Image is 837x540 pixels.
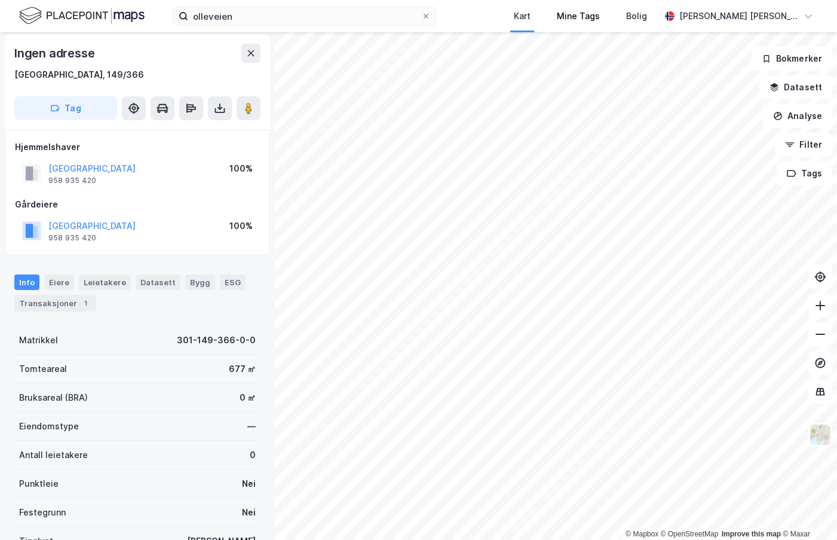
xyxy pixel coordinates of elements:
[14,44,97,63] div: Ingen adresse
[14,68,144,82] div: [GEOGRAPHIC_DATA], 149/366
[626,530,658,538] a: Mapbox
[19,419,79,434] div: Eiendomstype
[19,362,67,376] div: Tomteareal
[229,219,253,233] div: 100%
[177,333,256,347] div: 301-149-366-0-0
[775,133,832,157] button: Filter
[14,274,39,290] div: Info
[763,104,832,128] button: Analyse
[229,362,256,376] div: 677 ㎡
[247,419,256,434] div: —
[809,423,832,446] img: Z
[15,140,260,154] div: Hjemmelshaver
[777,161,832,185] button: Tags
[188,7,421,25] input: Søk på adresse, matrikkel, gårdeiere, leietakere eller personer
[777,483,837,540] div: Kontrollprogram for chat
[79,274,131,290] div: Leietakere
[626,9,647,23] div: Bolig
[14,295,96,312] div: Transaksjoner
[220,274,246,290] div: ESG
[679,9,799,23] div: [PERSON_NAME] [PERSON_NAME]
[79,297,91,309] div: 1
[19,477,59,491] div: Punktleie
[136,274,180,290] div: Datasett
[19,448,88,462] div: Antall leietakere
[514,9,531,23] div: Kart
[48,233,96,243] div: 958 935 420
[19,333,58,347] div: Matrikkel
[777,483,837,540] iframe: Chat Widget
[759,75,832,99] button: Datasett
[240,390,256,405] div: 0 ㎡
[722,530,781,538] a: Improve this map
[752,47,832,71] button: Bokmerker
[185,274,215,290] div: Bygg
[242,505,256,520] div: Nei
[242,477,256,491] div: Nei
[557,9,600,23] div: Mine Tags
[44,274,74,290] div: Eiere
[48,176,96,185] div: 958 935 420
[19,5,145,26] img: logo.f888ab2527a4732fd821a326f86c7f29.svg
[661,530,719,538] a: OpenStreetMap
[14,96,117,120] button: Tag
[250,448,256,462] div: 0
[15,197,260,212] div: Gårdeiere
[229,161,253,176] div: 100%
[19,390,88,405] div: Bruksareal (BRA)
[19,505,66,520] div: Festegrunn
